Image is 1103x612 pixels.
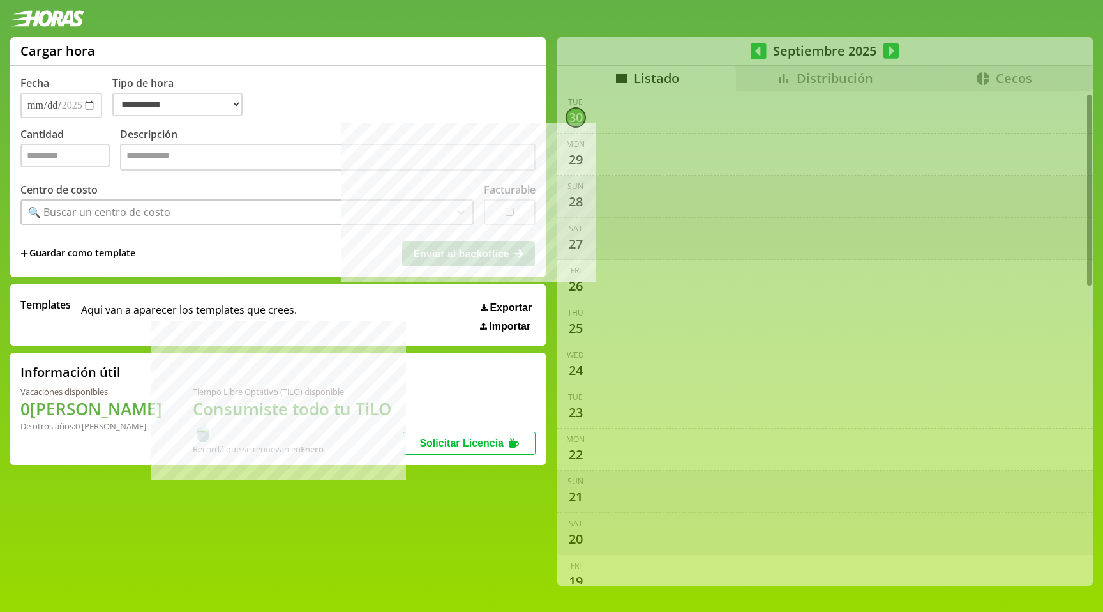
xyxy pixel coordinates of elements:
[120,144,536,171] textarea: Descripción
[81,298,297,332] span: Aqui van a aparecer los templates que crees.
[20,298,71,312] span: Templates
[20,363,121,381] h2: Información útil
[484,183,536,197] label: Facturable
[490,302,532,314] span: Exportar
[10,10,84,27] img: logotipo
[193,397,403,443] h1: Consumiste todo tu TiLO 🍵
[20,42,95,59] h1: Cargar hora
[120,127,536,174] label: Descripción
[20,247,28,261] span: +
[20,247,135,261] span: +Guardar como template
[20,183,98,197] label: Centro de costo
[20,127,120,174] label: Cantidad
[193,443,403,455] div: Recordá que se renuevan en
[403,432,536,455] button: Solicitar Licencia
[477,302,536,314] button: Exportar
[28,205,170,219] div: 🔍 Buscar un centro de costo
[112,76,253,118] label: Tipo de hora
[20,76,49,90] label: Fecha
[20,144,110,167] input: Cantidad
[419,438,504,448] span: Solicitar Licencia
[193,386,403,397] div: Tiempo Libre Optativo (TiLO) disponible
[20,397,162,420] h1: 0 [PERSON_NAME]
[489,321,530,332] span: Importar
[20,420,162,432] div: De otros años: 0 [PERSON_NAME]
[20,386,162,397] div: Vacaciones disponibles
[112,93,243,116] select: Tipo de hora
[301,443,324,455] b: Enero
